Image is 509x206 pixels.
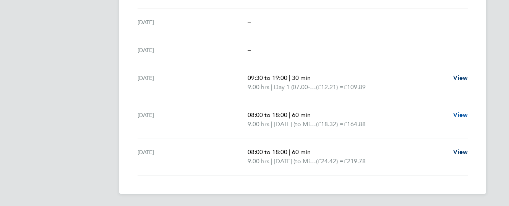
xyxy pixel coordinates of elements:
a: View [453,73,468,83]
span: | [289,148,290,156]
span: View [453,74,468,81]
span: £164.88 [344,120,366,128]
span: | [289,74,290,81]
span: (£18.32) = [316,120,344,128]
a: View [453,110,468,120]
span: 08:00 to 18:00 [248,148,287,156]
span: [DATE] (to Midnight) [274,120,316,129]
div: [DATE] [138,18,248,27]
span: 9.00 hrs [248,157,269,165]
span: – [248,18,251,26]
div: [DATE] [138,148,248,166]
span: | [289,111,290,118]
div: [DATE] [138,73,248,92]
span: 09:30 to 19:00 [248,74,287,81]
span: £109.89 [344,83,366,91]
span: £219.78 [344,157,366,165]
span: Day 1 (07.00-20.00) [274,83,316,92]
span: View [453,148,468,156]
span: 30 min [292,74,311,81]
span: 9.00 hrs [248,120,269,128]
div: [DATE] [138,110,248,129]
span: 60 min [292,111,311,118]
span: 9.00 hrs [248,83,269,91]
span: (£12.21) = [316,83,344,91]
div: [DATE] [138,45,248,55]
span: – [248,46,251,54]
span: | [271,157,272,165]
span: 08:00 to 18:00 [248,111,287,118]
span: 60 min [292,148,311,156]
span: | [271,83,272,91]
span: [DATE] (to Midnight) [274,157,316,166]
a: View [453,148,468,157]
span: | [271,120,272,128]
span: View [453,111,468,118]
span: (£24.42) = [316,157,344,165]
